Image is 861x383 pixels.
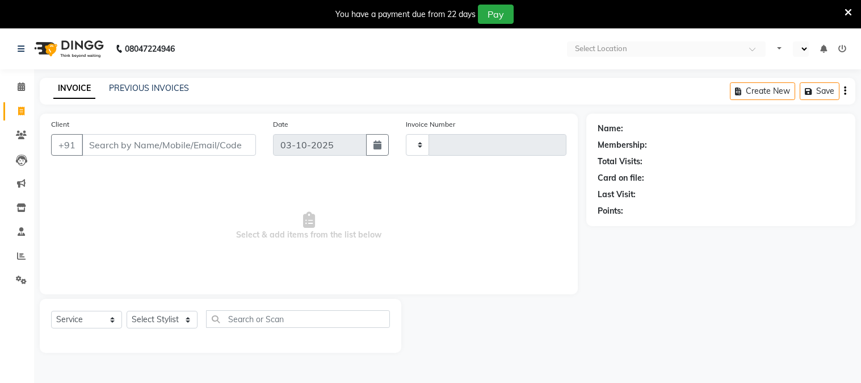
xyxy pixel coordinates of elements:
[598,123,623,135] div: Name:
[29,33,107,65] img: logo
[51,169,566,283] span: Select & add items from the list below
[575,43,627,55] div: Select Location
[478,5,514,24] button: Pay
[82,134,256,156] input: Search by Name/Mobile/Email/Code
[109,83,189,93] a: PREVIOUS INVOICES
[598,172,644,184] div: Card on file:
[53,78,95,99] a: INVOICE
[273,119,288,130] label: Date
[335,9,476,20] div: You have a payment due from 22 days
[598,205,623,217] div: Points:
[800,82,839,100] button: Save
[598,156,642,168] div: Total Visits:
[598,139,647,151] div: Membership:
[51,134,83,156] button: +91
[598,189,636,201] div: Last Visit:
[51,119,69,130] label: Client
[406,119,455,130] label: Invoice Number
[730,82,795,100] button: Create New
[125,33,175,65] b: 08047224946
[206,310,390,328] input: Search or Scan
